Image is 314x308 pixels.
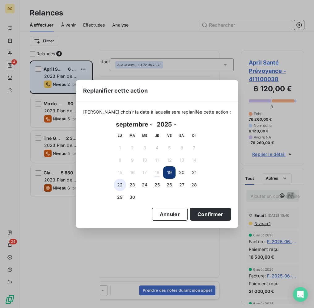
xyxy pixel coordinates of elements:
[152,208,188,221] button: Annuler
[293,287,308,302] div: Open Intercom Messenger
[126,166,138,179] button: 16
[176,142,188,154] button: 6
[138,179,151,191] button: 24
[126,191,138,203] button: 30
[163,142,176,154] button: 5
[176,179,188,191] button: 27
[126,142,138,154] button: 2
[114,179,126,191] button: 22
[126,179,138,191] button: 23
[151,129,163,142] th: jeudi
[138,142,151,154] button: 3
[163,154,176,166] button: 12
[163,166,176,179] button: 19
[114,129,126,142] th: lundi
[163,179,176,191] button: 26
[188,179,200,191] button: 28
[126,129,138,142] th: mardi
[126,154,138,166] button: 9
[138,154,151,166] button: 10
[176,129,188,142] th: samedi
[138,129,151,142] th: mercredi
[151,154,163,166] button: 11
[151,166,163,179] button: 18
[190,208,231,221] button: Confirmer
[114,154,126,166] button: 8
[176,166,188,179] button: 20
[114,142,126,154] button: 1
[188,166,200,179] button: 21
[151,179,163,191] button: 25
[163,129,176,142] th: vendredi
[83,86,148,95] span: Replanifier cette action
[83,109,231,115] span: [PERSON_NAME] choisir la date à laquelle sera replanifée cette action :
[151,142,163,154] button: 4
[114,166,126,179] button: 15
[176,154,188,166] button: 13
[188,154,200,166] button: 14
[188,142,200,154] button: 7
[188,129,200,142] th: dimanche
[114,191,126,203] button: 29
[138,166,151,179] button: 17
